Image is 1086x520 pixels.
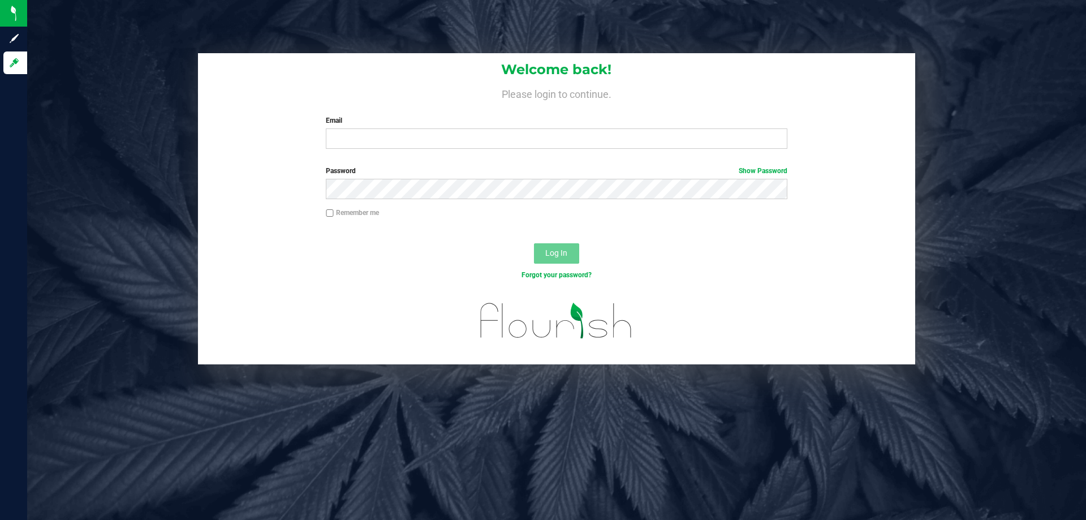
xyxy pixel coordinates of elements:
[545,248,567,257] span: Log In
[739,167,787,175] a: Show Password
[326,167,356,175] span: Password
[326,208,379,218] label: Remember me
[8,33,20,44] inline-svg: Sign up
[198,62,915,77] h1: Welcome back!
[326,209,334,217] input: Remember me
[534,243,579,264] button: Log In
[8,57,20,68] inline-svg: Log in
[522,271,592,279] a: Forgot your password?
[467,292,646,350] img: flourish_logo.svg
[198,86,915,100] h4: Please login to continue.
[326,115,787,126] label: Email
